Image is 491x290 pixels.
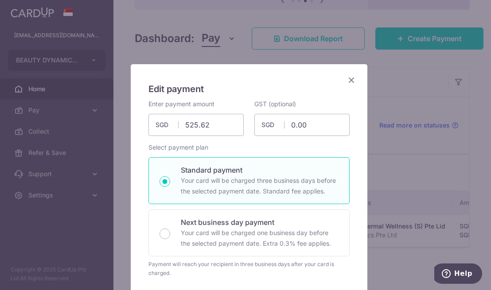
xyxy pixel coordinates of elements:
[254,100,296,108] label: GST (optional)
[181,165,339,175] p: Standard payment
[148,100,214,108] label: Enter payment amount
[148,143,208,152] label: Select payment plan
[346,75,357,85] button: Close
[261,120,284,129] span: SGD
[156,120,179,129] span: SGD
[434,263,482,286] iframe: Opens a widget where you can find more information
[181,228,339,249] p: Your card will be charged one business day before the selected payment date. Extra 0.3% fee applies.
[254,114,350,136] input: 0.00
[181,175,339,197] p: Your card will be charged three business days before the selected payment date. Standard fee appl...
[148,114,244,136] input: 0.00
[181,217,339,228] p: Next business day payment
[148,260,350,278] div: Payment will reach your recipient in three business days after your card is charged.
[148,82,350,96] h5: Edit payment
